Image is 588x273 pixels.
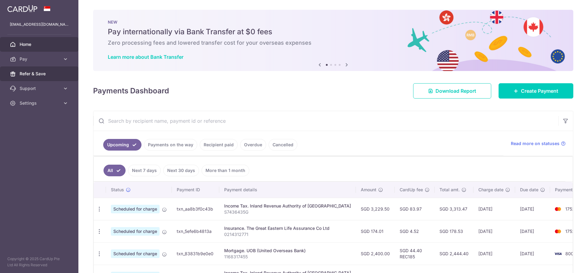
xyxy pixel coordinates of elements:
[224,209,351,215] p: S7436435G
[20,41,60,47] span: Home
[395,198,435,220] td: SGD 83.97
[224,231,351,237] p: 0214312771
[20,56,60,62] span: Pay
[356,198,395,220] td: SGD 3,229.50
[413,83,491,99] a: Download Report
[511,140,566,147] a: Read more on statuses
[144,139,197,151] a: Payments on the way
[521,87,558,95] span: Create Payment
[473,198,515,220] td: [DATE]
[552,228,564,235] img: Bank Card
[552,205,564,213] img: Bank Card
[435,87,476,95] span: Download Report
[473,220,515,242] td: [DATE]
[111,205,160,213] span: Scheduled for charge
[163,165,199,176] a: Next 30 days
[400,187,423,193] span: CardUp fee
[172,182,219,198] th: Payment ID
[224,203,351,209] div: Income Tax. Inland Revenue Authority of [GEOGRAPHIC_DATA]
[395,220,435,242] td: SGD 4.52
[515,242,550,265] td: [DATE]
[356,242,395,265] td: SGD 2,400.00
[499,83,573,99] a: Create Payment
[93,10,573,71] img: Bank transfer banner
[511,140,560,147] span: Read more on statuses
[224,254,351,260] p: 1168317455
[520,187,538,193] span: Due date
[108,39,559,47] h6: Zero processing fees and lowered transfer cost for your overseas expenses
[473,242,515,265] td: [DATE]
[395,242,435,265] td: SGD 44.40 REC185
[20,100,60,106] span: Settings
[361,187,376,193] span: Amount
[108,20,559,24] p: NEW
[200,139,238,151] a: Recipient paid
[565,206,575,211] span: 1752
[439,187,460,193] span: Total amt.
[515,220,550,242] td: [DATE]
[111,227,160,236] span: Scheduled for charge
[172,198,219,220] td: txn_aa8b3f0c43b
[128,165,161,176] a: Next 7 days
[172,220,219,242] td: txn_5efe6b4813a
[356,220,395,242] td: SGD 174.01
[104,165,126,176] a: All
[20,85,60,92] span: Support
[219,182,356,198] th: Payment details
[10,21,69,28] p: [EMAIL_ADDRESS][DOMAIN_NAME]
[93,111,558,131] input: Search by recipient name, payment id or reference
[7,5,37,12] img: CardUp
[478,187,503,193] span: Charge date
[224,225,351,231] div: Insurance. The Great Eastern Life Assurance Co Ltd
[111,187,124,193] span: Status
[172,242,219,265] td: txn_83831b9e0e0
[224,248,351,254] div: Mortgage. UOB (United Overseas Bank)
[565,229,575,234] span: 1752
[435,220,473,242] td: SGD 178.53
[435,198,473,220] td: SGD 3,313.47
[93,85,169,96] h4: Payments Dashboard
[240,139,266,151] a: Overdue
[20,71,60,77] span: Refer & Save
[552,250,564,257] img: Bank Card
[202,165,249,176] a: More than 1 month
[565,251,576,256] span: 8000
[435,242,473,265] td: SGD 2,444.40
[108,27,559,37] h5: Pay internationally via Bank Transfer at $0 fees
[515,198,550,220] td: [DATE]
[103,139,141,151] a: Upcoming
[269,139,297,151] a: Cancelled
[108,54,183,60] a: Learn more about Bank Transfer
[111,249,160,258] span: Scheduled for charge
